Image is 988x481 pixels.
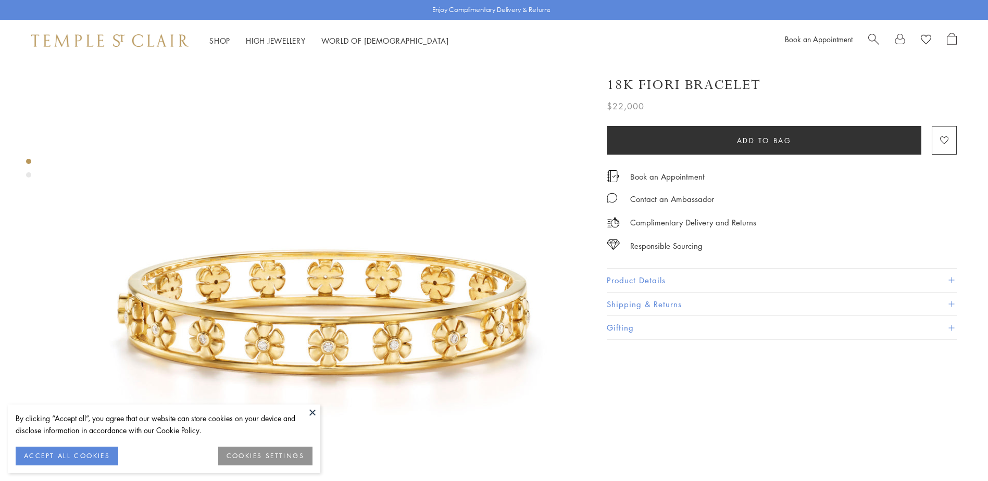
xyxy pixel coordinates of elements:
[31,34,189,47] img: Temple St. Clair
[607,193,617,203] img: MessageIcon-01_2.svg
[321,35,449,46] a: World of [DEMOGRAPHIC_DATA]World of [DEMOGRAPHIC_DATA]
[630,216,756,229] p: Complimentary Delivery and Returns
[607,269,957,292] button: Product Details
[16,447,118,465] button: ACCEPT ALL COOKIES
[218,447,312,465] button: COOKIES SETTINGS
[246,35,306,46] a: High JewelleryHigh Jewellery
[607,316,957,339] button: Gifting
[947,33,957,48] a: Open Shopping Bag
[630,239,703,252] div: Responsible Sourcing
[936,432,978,471] iframe: Gorgias live chat messenger
[16,412,312,436] div: By clicking “Accept all”, you agree that our website can store cookies on your device and disclos...
[737,135,792,146] span: Add to bag
[921,33,931,48] a: View Wishlist
[607,239,620,250] img: icon_sourcing.svg
[432,5,551,15] p: Enjoy Complimentary Delivery & Returns
[785,34,853,44] a: Book an Appointment
[868,33,879,48] a: Search
[26,156,31,186] div: Product gallery navigation
[607,126,921,155] button: Add to bag
[607,293,957,316] button: Shipping & Returns
[607,99,644,113] span: $22,000
[209,35,230,46] a: ShopShop
[209,34,449,47] nav: Main navigation
[630,193,714,206] div: Contact an Ambassador
[607,216,620,229] img: icon_delivery.svg
[607,76,761,94] h1: 18K Fiori Bracelet
[607,170,619,182] img: icon_appointment.svg
[630,171,705,182] a: Book an Appointment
